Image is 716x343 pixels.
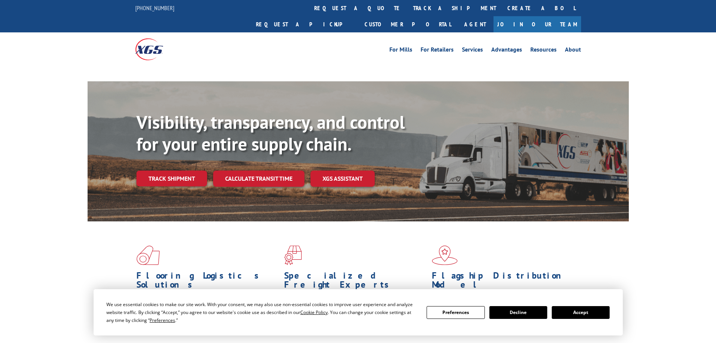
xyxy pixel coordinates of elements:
[284,271,426,293] h1: Specialized Freight Experts
[359,16,457,32] a: Customer Portal
[552,306,610,319] button: Accept
[136,271,279,293] h1: Flooring Logistics Solutions
[565,47,581,55] a: About
[493,16,581,32] a: Join Our Team
[136,171,207,186] a: Track shipment
[530,47,557,55] a: Resources
[421,47,454,55] a: For Retailers
[150,317,175,323] span: Preferences
[135,4,174,12] a: [PHONE_NUMBER]
[106,300,418,324] div: We use essential cookies to make our site work. With your consent, we may also use non-essential ...
[136,110,405,155] b: Visibility, transparency, and control for your entire supply chain.
[300,309,328,316] span: Cookie Policy
[489,306,547,319] button: Decline
[462,47,483,55] a: Services
[284,245,302,265] img: xgs-icon-focused-on-flooring-red
[213,171,304,187] a: Calculate transit time
[432,271,574,293] h1: Flagship Distribution Model
[250,16,359,32] a: Request a pickup
[491,47,522,55] a: Advantages
[310,171,375,187] a: XGS ASSISTANT
[389,47,412,55] a: For Mills
[94,289,623,335] div: Cookie Consent Prompt
[432,245,458,265] img: xgs-icon-flagship-distribution-model-red
[427,306,484,319] button: Preferences
[136,245,160,265] img: xgs-icon-total-supply-chain-intelligence-red
[457,16,493,32] a: Agent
